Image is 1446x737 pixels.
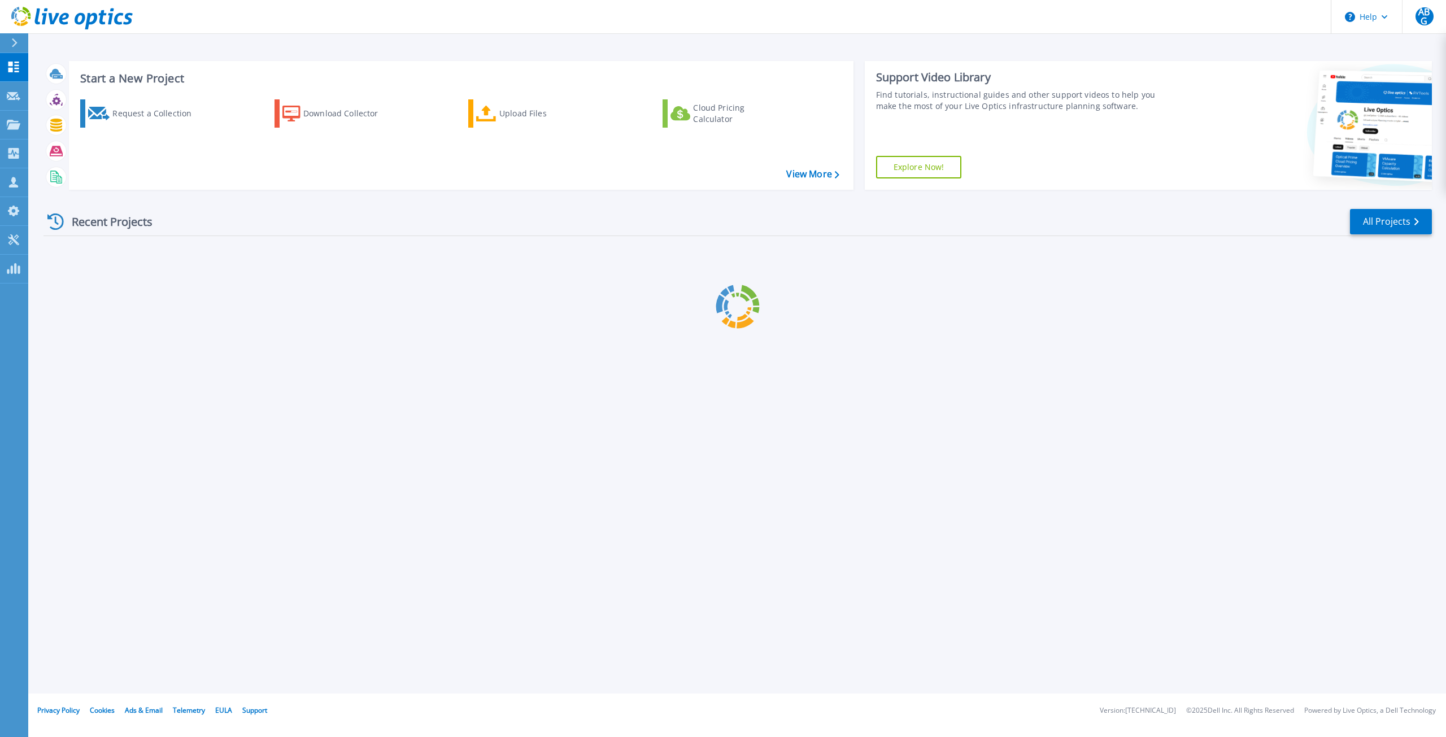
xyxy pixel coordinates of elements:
div: Request a Collection [112,102,203,125]
div: Support Video Library [876,70,1169,85]
a: Support [242,705,267,715]
span: ABG [1415,7,1434,25]
a: View More [786,169,839,180]
li: Version: [TECHNICAL_ID] [1100,707,1176,714]
a: Request a Collection [80,99,206,128]
a: Upload Files [468,99,594,128]
a: Ads & Email [125,705,163,715]
div: Download Collector [303,102,394,125]
a: Explore Now! [876,156,962,178]
div: Recent Projects [43,208,168,236]
li: Powered by Live Optics, a Dell Technology [1304,707,1436,714]
a: All Projects [1350,209,1432,234]
li: © 2025 Dell Inc. All Rights Reserved [1186,707,1294,714]
h3: Start a New Project [80,72,839,85]
a: Download Collector [275,99,400,128]
div: Find tutorials, instructional guides and other support videos to help you make the most of your L... [876,89,1169,112]
a: Telemetry [173,705,205,715]
a: Cookies [90,705,115,715]
a: Cloud Pricing Calculator [663,99,789,128]
a: EULA [215,705,232,715]
div: Cloud Pricing Calculator [693,102,783,125]
a: Privacy Policy [37,705,80,715]
div: Upload Files [499,102,590,125]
